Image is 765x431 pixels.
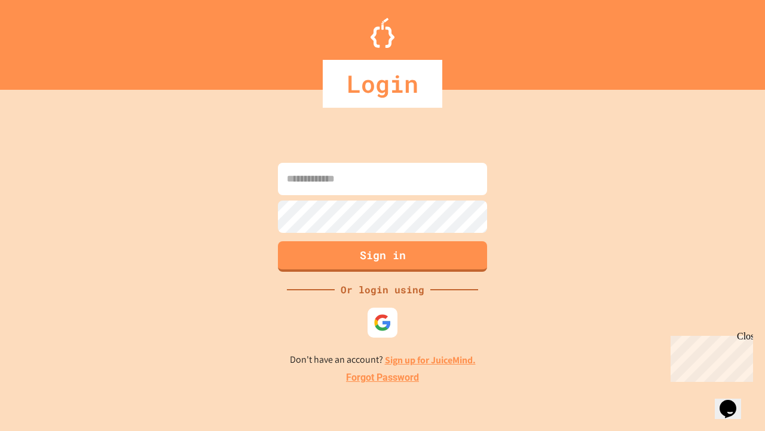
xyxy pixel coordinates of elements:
div: Login [323,60,442,108]
a: Forgot Password [346,371,419,385]
a: Sign up for JuiceMind. [385,354,476,366]
div: Chat with us now!Close [5,5,82,76]
iframe: chat widget [715,383,753,419]
iframe: chat widget [666,331,753,382]
button: Sign in [278,241,487,272]
img: Logo.svg [371,18,394,48]
img: google-icon.svg [374,314,391,332]
p: Don't have an account? [290,353,476,368]
div: Or login using [335,283,430,297]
